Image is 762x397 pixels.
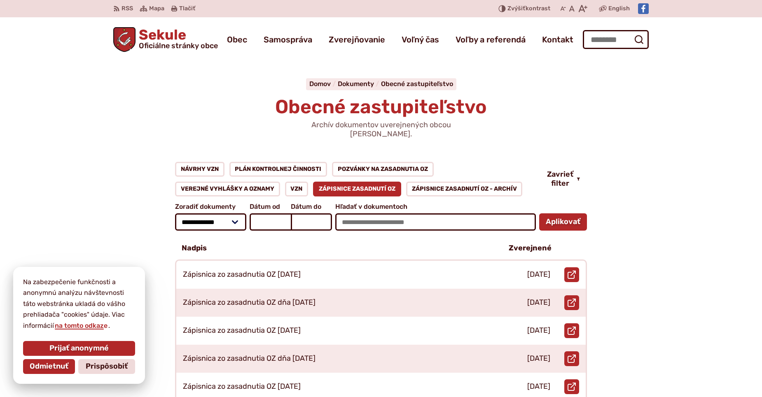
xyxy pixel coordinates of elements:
a: Kontakt [542,28,573,51]
a: Samospráva [264,28,312,51]
a: Návrhy VZN [175,162,224,177]
button: Odmietnuť [23,359,75,374]
a: Pozvánky na zasadnutia OZ [332,162,434,177]
select: Zoradiť dokumenty [175,213,246,231]
span: Sekule [136,28,218,49]
a: Logo Sekule, prejsť na domovskú stránku. [113,27,218,52]
p: Archív dokumentov uverejnených obcou [PERSON_NAME]. [282,121,480,138]
p: [DATE] [527,326,550,335]
span: Domov [309,80,331,88]
p: Zverejnené [509,244,552,253]
a: Plán kontrolnej činnosti [229,162,327,177]
p: [DATE] [527,270,550,279]
span: Obecné zastupiteľstvo [275,96,487,118]
p: Zápisnica zo zasadnutia OZ [DATE] [183,382,301,391]
input: Dátum do [291,213,332,231]
a: Zápisnice zasadnutí OZ - ARCHÍV [406,182,523,196]
a: Voľby a referendá [456,28,526,51]
span: Zoradiť dokumenty [175,203,246,210]
a: VZN [285,182,309,196]
p: Zápisnica zo zasadnutia OZ [DATE] [183,326,301,335]
a: Verejné vyhlášky a oznamy [175,182,280,196]
a: Obecné zastupiteľstvo [381,80,453,88]
button: Prispôsobiť [78,359,135,374]
a: Voľný čas [402,28,439,51]
span: Dátum od [250,203,291,210]
a: Dokumenty [338,80,381,88]
span: Dátum do [291,203,332,210]
a: Obec [227,28,247,51]
p: Na zabezpečenie funkčnosti a anonymnú analýzu návštevnosti táto webstránka ukladá do vášho prehli... [23,277,135,331]
a: na tomto odkaze [54,322,108,329]
p: [DATE] [527,354,550,363]
span: Dokumenty [338,80,374,88]
span: Odmietnuť [30,362,68,371]
a: Zverejňovanie [329,28,385,51]
span: Zavrieť filter [547,170,573,188]
input: Dátum od [250,213,291,231]
span: Mapa [149,4,164,14]
span: Prijať anonymné [49,344,109,353]
span: RSS [122,4,133,14]
p: Zápisnica zo zasadnutia OZ dňa [DATE] [183,298,316,307]
p: [DATE] [527,382,550,391]
span: English [608,4,630,14]
span: Zvýšiť [507,5,526,12]
p: Zápisnica zo zasadnutia OZ [DATE] [183,270,301,279]
a: Zápisnice zasadnutí OZ [313,182,401,196]
button: Zavrieť filter [540,170,587,188]
a: Domov [309,80,338,88]
p: Zápisnica zo zasadnutia OZ dňa [DATE] [183,354,316,363]
button: Aplikovať [539,213,587,231]
img: Prejsť na Facebook stránku [638,3,649,14]
span: Hľadať v dokumentoch [335,203,536,210]
span: kontrast [507,5,550,12]
span: Tlačiť [179,5,195,12]
p: [DATE] [527,298,550,307]
span: Prispôsobiť [86,362,128,371]
img: Prejsť na domovskú stránku [113,27,136,52]
button: Prijať anonymné [23,341,135,356]
p: Nadpis [182,244,207,253]
a: English [607,4,631,14]
input: Hľadať v dokumentoch [335,213,536,231]
span: Oficiálne stránky obce [139,42,218,49]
